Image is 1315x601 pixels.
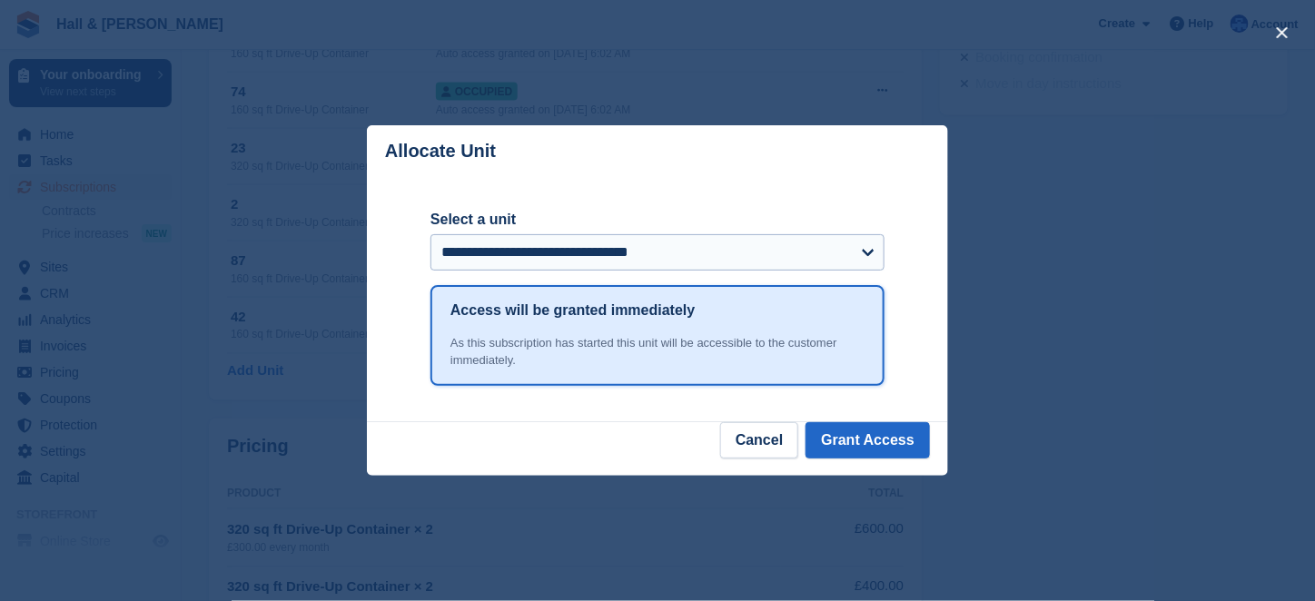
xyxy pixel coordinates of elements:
[806,422,930,458] button: Grant Access
[1268,18,1297,47] button: close
[450,300,695,321] h1: Access will be granted immediately
[430,209,885,231] label: Select a unit
[385,141,496,162] p: Allocate Unit
[720,422,798,458] button: Cancel
[450,334,865,369] div: As this subscription has started this unit will be accessible to the customer immediately.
